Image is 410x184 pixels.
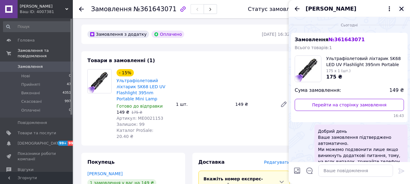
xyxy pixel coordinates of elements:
span: 0 [69,108,71,113]
span: Всього товарів: 1 [295,45,332,50]
span: Виконані [21,90,40,96]
time: [DATE] 16:32 [262,32,290,37]
a: Ультрафіолетовий ліхтарик SK68 LED UV Flashlight 395nm Portable Mini Lamp [117,78,165,101]
span: 4351 [63,90,71,96]
span: Замовлення та повідомлення [18,48,73,59]
div: 149 ₴ [233,100,275,109]
span: Артикул: ME0021153 [117,116,163,121]
span: Скасовані [21,99,42,104]
span: 16:43 12.09.2025 [295,113,404,119]
a: [PERSON_NAME] [87,171,123,176]
a: Перейти на сторінку замовлення [295,99,404,111]
span: Твій Селлер [20,4,65,9]
span: Товари та послуги [18,130,56,136]
span: Замовлення [295,37,365,42]
span: Сума замовлення: [295,87,341,94]
span: Покупець [87,159,115,165]
span: 149 ₴ [389,87,404,94]
span: Каталог ProSale: 20.40 ₴ [117,128,153,139]
span: 175 ₴ [326,74,342,80]
img: Ультрафіолетовий ліхтарик SK68 LED UV Flashlight 395nm Portable Mini Lamp [88,69,111,93]
span: 149 ₴ [117,110,129,115]
div: Ваш ID: 4007381 [20,9,73,15]
button: [PERSON_NAME] [306,5,393,13]
div: 1 шт. [174,100,233,109]
span: 0 [69,73,71,79]
span: Готово до відправки [117,104,163,109]
span: Доставка [198,159,225,165]
span: Прийняті [21,82,40,87]
span: [PERSON_NAME] [306,5,356,13]
span: Товари в замовленні (1) [87,58,155,63]
div: Повернутися назад [79,6,84,12]
button: Закрити [398,5,405,12]
div: Статус замовлення [248,6,304,12]
input: Пошук [3,21,72,32]
span: Ультрафіолетовий ліхтарик SK68 LED UV Flashlight 395nm Portable Mini Lamp [326,55,404,68]
span: 99+ [68,141,78,146]
button: Назад [293,5,301,12]
img: 6525361089_w100_h100_ultrafioletovyj-fonarik-sk68.jpg [295,56,321,82]
span: Відгуки [18,167,33,172]
span: Показники роботи компанії [18,151,56,162]
span: Нові [21,73,30,79]
span: Оплачені [21,108,40,113]
div: - 15% [117,69,134,76]
span: №361643071 [134,5,177,13]
div: Оплачено [151,31,184,38]
span: Повідомлення [18,120,47,125]
span: Головна [18,38,35,43]
span: 47 [67,82,71,87]
span: [DEMOGRAPHIC_DATA] [18,141,63,146]
div: 12.09.2025 [291,22,408,28]
a: Редагувати [278,98,290,110]
button: Відкрити шаблони відповідей [306,167,313,175]
span: 997 [65,99,71,104]
span: 175 ₴ [131,110,142,115]
div: Замовлення з додатку [87,31,149,38]
span: 175 x 1 (шт.) [326,69,351,73]
span: № 361643071 [328,37,364,42]
span: Замовлення [18,64,43,69]
span: Замовлення [91,5,132,13]
span: Сьогодні [338,23,360,28]
span: Залишок: 99 [117,122,144,127]
span: Редагувати [264,160,290,165]
span: 99+ [58,141,68,146]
